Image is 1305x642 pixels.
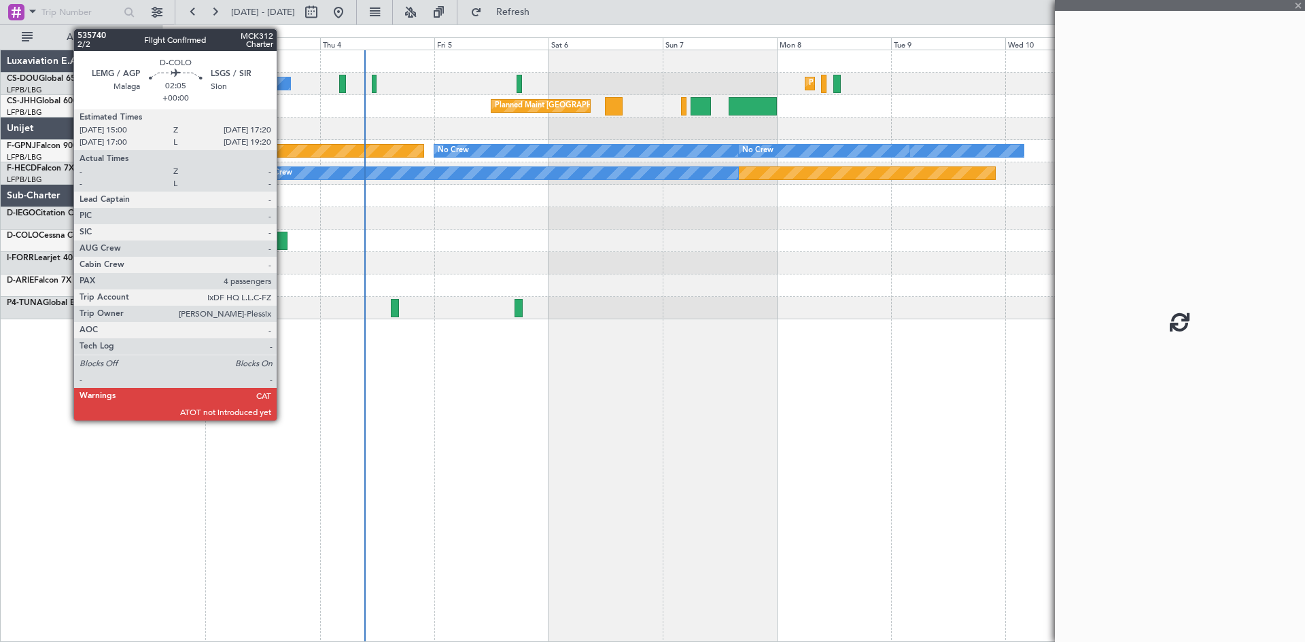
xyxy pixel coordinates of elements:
[7,299,118,307] a: P4-TUNAGlobal Express XRS
[231,6,295,18] span: [DATE] - [DATE]
[434,37,549,50] div: Fri 5
[320,37,434,50] div: Thu 4
[7,254,34,262] span: I-FORR
[7,299,43,307] span: P4-TUNA
[7,209,82,217] a: D-IEGOCitation CJ2
[7,142,36,150] span: F-GPNJ
[1005,37,1119,50] div: Wed 10
[7,209,35,217] span: D-IEGO
[7,277,34,285] span: D-ARIE
[495,96,709,116] div: Planned Maint [GEOGRAPHIC_DATA] ([GEOGRAPHIC_DATA])
[485,7,542,17] span: Refresh
[205,37,319,50] div: Wed 3
[7,75,39,83] span: CS-DOU
[438,141,469,161] div: No Crew
[7,107,42,118] a: LFPB/LBG
[7,277,71,285] a: D-ARIEFalcon 7X
[237,73,451,94] div: Planned Maint [GEOGRAPHIC_DATA] ([GEOGRAPHIC_DATA])
[7,142,88,150] a: F-GPNJFalcon 900EX
[164,27,188,39] div: [DATE]
[7,164,74,173] a: F-HECDFalcon 7X
[35,33,143,42] span: All Aircraft
[261,163,292,183] div: No Crew
[742,141,773,161] div: No Crew
[7,175,42,185] a: LFPB/LBG
[173,163,387,183] div: Planned Maint [GEOGRAPHIC_DATA] ([GEOGRAPHIC_DATA])
[15,26,147,48] button: All Aircraft
[7,75,85,83] a: CS-DOUGlobal 6500
[7,164,37,173] span: F-HECD
[41,2,120,22] input: Trip Number
[777,37,891,50] div: Mon 8
[7,85,42,95] a: LFPB/LBG
[464,1,546,23] button: Refresh
[7,97,36,105] span: CS-JHH
[549,37,663,50] div: Sat 6
[7,232,114,240] a: D-COLOCessna Citation CJ4
[663,37,777,50] div: Sun 7
[7,97,82,105] a: CS-JHHGlobal 6000
[809,73,1023,94] div: Planned Maint [GEOGRAPHIC_DATA] ([GEOGRAPHIC_DATA])
[7,232,39,240] span: D-COLO
[7,152,42,162] a: LFPB/LBG
[7,254,73,262] a: I-FORRLearjet 40
[891,37,1005,50] div: Tue 9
